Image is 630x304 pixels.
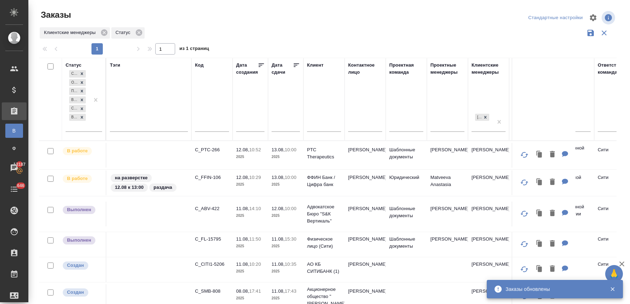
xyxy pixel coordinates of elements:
p: 2025 [272,243,300,250]
p: 11:50 [249,236,261,242]
button: Обновить [516,205,533,222]
p: 11.08, [236,236,249,242]
div: В работе [69,96,78,104]
p: 12.08, [272,206,285,211]
button: Удалить [546,175,558,190]
p: 17:43 [285,288,296,294]
p: 2025 [272,268,300,275]
td: (AU) Общество с ограниченной ответственностью "АЛС" [509,170,594,195]
span: Ф [9,145,19,152]
button: Обновить [516,174,533,191]
p: Физическое лицо (Сити) [307,236,341,250]
td: Шаблонные документы [386,232,427,257]
div: Создан [69,70,78,78]
p: 11.08, [272,261,285,267]
button: 🙏 [605,265,623,283]
button: Удалить [546,206,558,221]
p: Создан [67,262,84,269]
div: Тэги [110,62,120,69]
p: 15:30 [285,236,296,242]
td: Шаблонные документы [386,143,427,168]
button: Обновить [516,236,533,253]
p: 2025 [272,212,300,219]
td: [PERSON_NAME] [468,257,509,282]
td: (Т2) ООО "Трактат24" [509,257,594,282]
button: Клонировать [533,175,546,190]
div: Создан, Ожидание предоплаты, Подтвержден, В работе, Сдан без статистики, Выполнен [68,104,87,113]
p: Создан [67,289,84,296]
button: Клонировать [533,262,546,276]
a: 13187 [2,159,27,177]
p: C_ABV-422 [195,205,229,212]
div: Выставляет ПМ после принятия заказа от КМа [62,146,102,156]
p: C_FL-15795 [195,236,229,243]
div: Контактное лицо [348,62,382,76]
p: 10:20 [249,261,261,267]
span: 13187 [9,161,30,168]
p: 17:41 [249,288,261,294]
p: 2025 [236,153,264,161]
td: [PERSON_NAME] [345,202,386,226]
p: 11.08, [272,288,285,294]
button: Обновить [516,261,533,278]
p: 2025 [236,243,264,250]
div: Ожидание предоплаты [69,79,78,86]
td: [PERSON_NAME] [345,232,386,257]
td: (TUP) Общество с ограниченной ответственностью «Технологии управления переводом» [509,200,594,228]
div: Клиентские менеджеры [472,62,506,76]
p: 2025 [236,181,264,188]
td: [PERSON_NAME] [427,232,468,257]
p: C_PTC-266 [195,146,229,153]
button: Удалить [546,147,558,162]
button: Клонировать [533,237,546,251]
div: Создан, Ожидание предоплаты, Подтвержден, В работе, Сдан без статистики, Выполнен [68,78,87,87]
p: 2025 [236,268,264,275]
div: Выставляется автоматически при создании заказа [62,261,102,270]
span: Заказы [39,9,71,21]
td: [PERSON_NAME] [345,143,386,168]
span: В [9,127,19,134]
span: Настроить таблицу [585,9,602,26]
p: Выполнен [67,206,91,213]
td: [PERSON_NAME] [345,170,386,195]
div: Заказы обновлены [506,286,599,293]
td: [PERSON_NAME] [468,170,509,195]
a: В [5,124,23,138]
p: на разверстке [115,174,147,181]
p: Клиентские менеджеры [44,29,98,36]
p: раздача [154,184,172,191]
p: 2025 [272,153,300,161]
div: Проектная команда [389,62,423,76]
p: В работе [67,175,88,182]
p: 11.08, [236,261,249,267]
div: Дата сдачи [272,62,293,76]
td: Шаблонные документы [386,202,427,226]
span: Посмотреть информацию [602,11,617,24]
p: C_SMB-808 [195,288,229,295]
p: Адвокатское Бюро "S&К Вертикаль" [307,203,341,225]
td: (OTP) Общество с ограниченной ответственностью «Вектор Развития» [509,141,594,169]
div: Сдан без статистики [69,105,78,112]
div: Подтвержден [69,88,78,95]
p: 14:10 [249,206,261,211]
p: 11.08, [272,236,285,242]
td: Matveeva Anastasia [427,170,468,195]
div: Код [195,62,204,69]
div: Выполнен [69,114,78,121]
div: Создан, Ожидание предоплаты, Подтвержден, В работе, Сдан без статистики, Выполнен [68,113,87,122]
div: Проектные менеджеры [430,62,464,76]
div: на разверстке, 12.08 к 13:00, раздача [110,173,188,192]
button: Клонировать [533,147,546,162]
p: 12.08 к 13:00 [115,184,144,191]
td: [PERSON_NAME] [468,232,509,257]
p: 10:00 [285,175,296,180]
div: Выставляет ПМ после принятия заказа от КМа [62,174,102,184]
div: Клиентские менеджеры [40,27,110,39]
div: Выставляет ПМ после сдачи и проведения начислений. Последний этап для ПМа [62,205,102,215]
p: 10:35 [285,261,296,267]
div: Дата создания [236,62,258,76]
p: 11.08, [236,206,249,211]
p: 08.08, [236,288,249,294]
p: 12.08, [236,147,249,152]
div: Выставляет ПМ после сдачи и проведения начислений. Последний этап для ПМа [62,236,102,245]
